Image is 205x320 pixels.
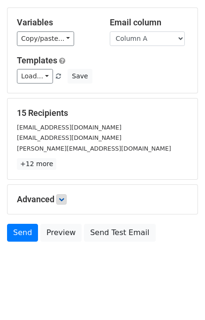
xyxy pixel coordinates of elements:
[17,134,121,141] small: [EMAIL_ADDRESS][DOMAIN_NAME]
[68,69,92,84] button: Save
[40,224,82,242] a: Preview
[17,31,74,46] a: Copy/paste...
[158,275,205,320] iframe: Chat Widget
[84,224,155,242] a: Send Test Email
[17,69,53,84] a: Load...
[17,158,56,170] a: +12 more
[17,108,188,118] h5: 15 Recipients
[17,194,188,205] h5: Advanced
[17,124,121,131] small: [EMAIL_ADDRESS][DOMAIN_NAME]
[110,17,189,28] h5: Email column
[17,55,57,65] a: Templates
[17,17,96,28] h5: Variables
[7,224,38,242] a: Send
[17,145,171,152] small: [PERSON_NAME][EMAIL_ADDRESS][DOMAIN_NAME]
